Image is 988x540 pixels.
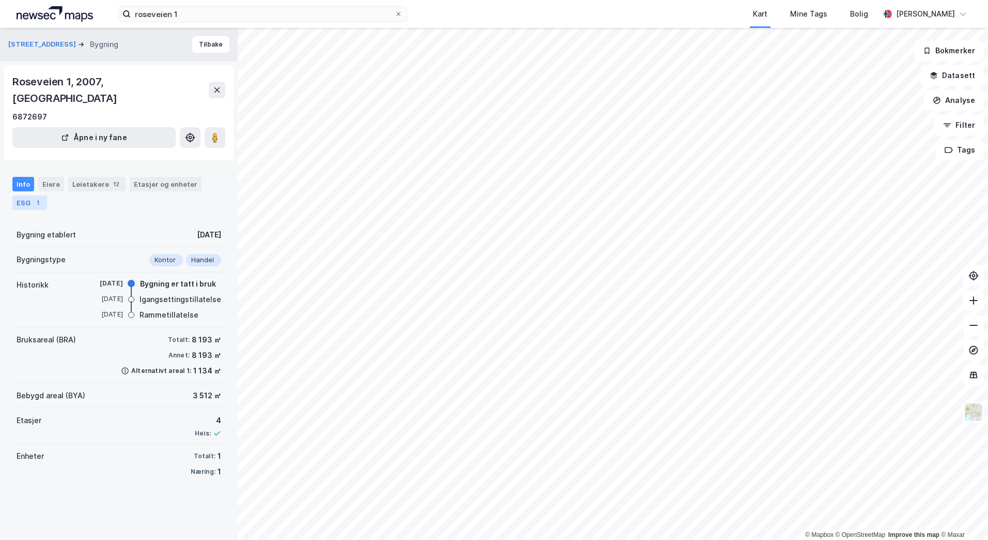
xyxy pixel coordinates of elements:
div: Bygning [90,38,118,51]
div: [DATE] [197,229,221,241]
button: Analyse [924,90,984,111]
div: [PERSON_NAME] [896,8,955,20]
div: 1 [218,466,221,478]
div: 4 [195,414,221,427]
a: Improve this map [888,531,939,538]
div: Igangsettingstillatelse [140,293,221,306]
button: Tilbake [192,36,229,53]
div: Bygning er tatt i bruk [140,278,216,290]
div: Roseveien 1, 2007, [GEOGRAPHIC_DATA] [12,73,209,107]
button: Filter [934,115,984,136]
div: Mine Tags [790,8,827,20]
div: Historikk [17,279,49,291]
div: Etasjer og enheter [134,179,197,189]
div: Bygning etablert [17,229,76,241]
div: Enheter [17,450,44,462]
button: Tags [936,140,984,160]
button: Åpne i ny fane [12,127,176,148]
div: [DATE] [82,294,123,304]
button: Bokmerker [914,40,984,61]
div: [DATE] [82,279,123,288]
a: Mapbox [805,531,833,538]
div: 8 193 ㎡ [192,334,221,346]
div: Bruksareal (BRA) [17,334,76,346]
button: [STREET_ADDRESS] [8,39,78,50]
div: Totalt: [168,336,190,344]
a: OpenStreetMap [836,531,886,538]
div: 12 [111,179,121,189]
div: [DATE] [82,310,123,319]
div: Bygningstype [17,253,66,266]
div: 1 134 ㎡ [193,365,221,377]
input: Søk på adresse, matrikkel, gårdeiere, leietakere eller personer [131,6,394,22]
div: 8 193 ㎡ [192,349,221,362]
div: ESG [12,196,47,210]
div: 3 512 ㎡ [193,389,221,402]
div: Heis: [195,429,211,438]
button: Datasett [921,65,984,86]
div: 1 [33,198,43,208]
div: 1 [218,450,221,462]
div: Rammetillatelse [140,309,198,321]
div: Leietakere [68,177,126,191]
div: Alternativt areal 1: [131,367,191,375]
div: Kontrollprogram for chat [936,490,988,540]
div: Eiere [38,177,64,191]
div: Kart [753,8,767,20]
div: Etasjer [17,414,41,427]
div: Bebygd areal (BYA) [17,389,85,402]
div: Næring: [191,468,215,476]
div: 6872697 [12,111,47,123]
div: Annet: [168,351,190,359]
img: Z [964,402,983,422]
iframe: Chat Widget [936,490,988,540]
img: logo.a4113a55bc3d86da70a041830d287a7e.svg [17,6,93,22]
div: Totalt: [194,452,215,460]
div: Bolig [850,8,868,20]
div: Info [12,177,34,191]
